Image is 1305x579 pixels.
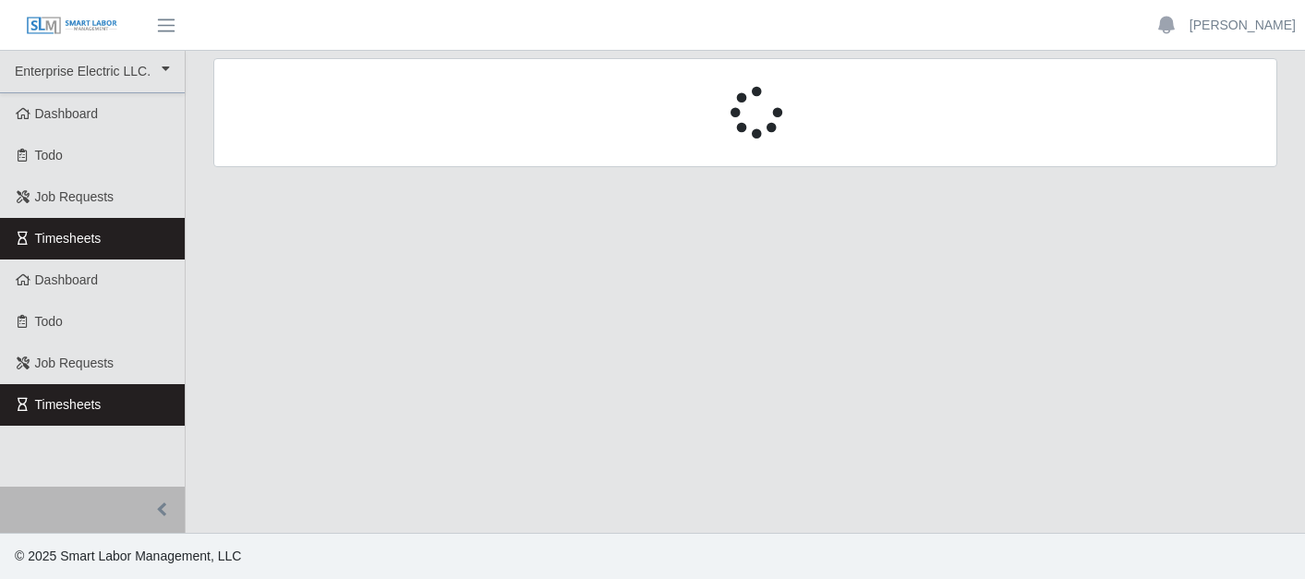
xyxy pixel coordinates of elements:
span: © 2025 Smart Labor Management, LLC [15,549,241,563]
span: Todo [35,148,63,163]
span: Timesheets [35,397,102,412]
span: Dashboard [35,106,99,121]
span: Dashboard [35,272,99,287]
span: Job Requests [35,356,115,370]
span: Timesheets [35,231,102,246]
img: SLM Logo [26,16,118,36]
span: Job Requests [35,189,115,204]
a: [PERSON_NAME] [1190,16,1296,35]
span: Todo [35,314,63,329]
